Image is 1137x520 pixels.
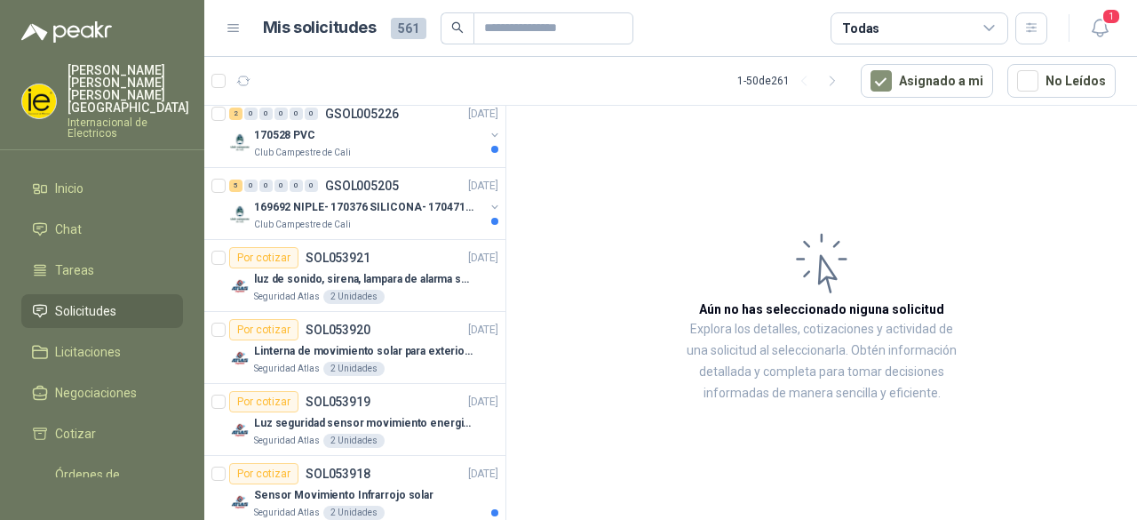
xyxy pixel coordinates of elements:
div: 2 Unidades [323,290,385,304]
div: 0 [305,108,318,120]
p: Internacional de Electricos [68,117,189,139]
a: Por cotizarSOL053919[DATE] Company LogoLuz seguridad sensor movimiento energia solarSeguridad Atl... [204,384,505,456]
span: Tareas [55,260,94,280]
div: 2 [229,108,243,120]
p: 169692 NIPLE- 170376 SILICONA- 170471 VALVULA REG [254,199,475,216]
span: Órdenes de Compra [55,465,166,504]
a: Por cotizarSOL053920[DATE] Company LogoLinterna de movimiento solar para exteriores con 77 ledsSe... [204,312,505,384]
p: SOL053920 [306,324,370,336]
a: Tareas [21,253,183,287]
a: Solicitudes [21,294,183,328]
img: Company Logo [22,84,56,118]
img: Company Logo [229,276,250,297]
a: Órdenes de Compra [21,458,183,511]
button: No Leídos [1007,64,1116,98]
img: Company Logo [229,204,250,225]
span: 1 [1101,8,1121,25]
span: 561 [391,18,426,39]
button: 1 [1084,12,1116,44]
a: Licitaciones [21,335,183,369]
p: Seguridad Atlas [254,290,320,304]
div: 0 [305,180,318,192]
a: 5 0 0 0 0 0 GSOL005205[DATE] Company Logo169692 NIPLE- 170376 SILICONA- 170471 VALVULA REGClub Ca... [229,175,502,232]
div: 0 [274,108,288,120]
span: Chat [55,220,82,239]
span: search [451,21,464,34]
img: Logo peakr [21,21,112,43]
p: Explora los detalles, cotizaciones y actividad de una solicitud al seleccionarla. Obtén informaci... [684,319,959,404]
p: GSOL005205 [325,180,399,192]
p: SOL053919 [306,396,370,408]
p: [PERSON_NAME] [PERSON_NAME] [PERSON_NAME][GEOGRAPHIC_DATA] [68,64,189,114]
p: Seguridad Atlas [254,434,320,448]
div: 0 [259,108,273,120]
div: Por cotizar [229,319,298,340]
div: 0 [259,180,273,192]
p: [DATE] [468,178,498,195]
p: [DATE] [468,394,498,411]
div: Por cotizar [229,463,298,484]
img: Company Logo [229,132,250,153]
a: Inicio [21,172,183,205]
p: [DATE] [468,250,498,267]
a: Por cotizarSOL053921[DATE] Company Logoluz de sonido, sirena, lampara de alarma solarSeguridad At... [204,240,505,312]
div: 0 [244,180,258,192]
span: Inicio [55,179,83,198]
p: Seguridad Atlas [254,362,320,376]
p: [DATE] [468,106,498,123]
p: SOL053918 [306,468,370,480]
p: Sensor Movimiento Infrarrojo solar [254,487,433,504]
img: Company Logo [229,420,250,441]
span: Cotizar [55,424,96,444]
div: 5 [229,180,243,192]
span: Licitaciones [55,342,121,362]
a: Negociaciones [21,376,183,410]
div: 1 - 50 de 261 [737,67,847,95]
a: Chat [21,212,183,246]
p: Club Campestre de Cali [254,146,351,160]
p: [DATE] [468,322,498,339]
h3: Aún no has seleccionado niguna solicitud [699,300,944,319]
p: SOL053921 [306,252,370,264]
div: 0 [274,180,288,192]
p: [DATE] [468,466,498,483]
button: Asignado a mi [861,64,993,98]
p: 170528 PVC [254,127,315,144]
p: luz de sonido, sirena, lampara de alarma solar [254,271,475,288]
div: Todas [842,19,879,38]
span: Solicitudes [55,301,116,321]
div: 2 Unidades [323,362,385,376]
a: 2 0 0 0 0 0 GSOL005226[DATE] Company Logo170528 PVCClub Campestre de Cali [229,103,502,160]
h1: Mis solicitudes [263,15,377,41]
div: 0 [244,108,258,120]
div: 2 Unidades [323,506,385,520]
div: 2 Unidades [323,434,385,448]
img: Company Logo [229,492,250,513]
p: Seguridad Atlas [254,506,320,520]
p: GSOL005226 [325,108,399,120]
div: Por cotizar [229,247,298,268]
div: Por cotizar [229,391,298,412]
span: Negociaciones [55,383,137,403]
div: 0 [290,108,303,120]
a: Cotizar [21,417,183,451]
div: 0 [290,180,303,192]
p: Club Campestre de Cali [254,218,351,232]
p: Luz seguridad sensor movimiento energia solar [254,415,475,432]
img: Company Logo [229,348,250,369]
p: Linterna de movimiento solar para exteriores con 77 leds [254,343,475,360]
